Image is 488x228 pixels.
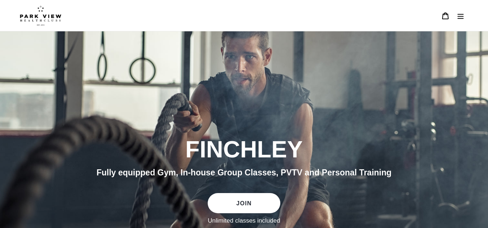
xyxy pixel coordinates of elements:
[453,8,468,23] button: Menu
[208,193,280,213] a: JOIN
[208,217,280,225] label: Unlimited classes included
[96,168,392,177] span: Fully equipped Gym, In-house Group Classes, PVTV and Personal Training
[47,135,441,164] h2: FINCHLEY
[20,5,61,26] img: Park view health clubs is a gym near you.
